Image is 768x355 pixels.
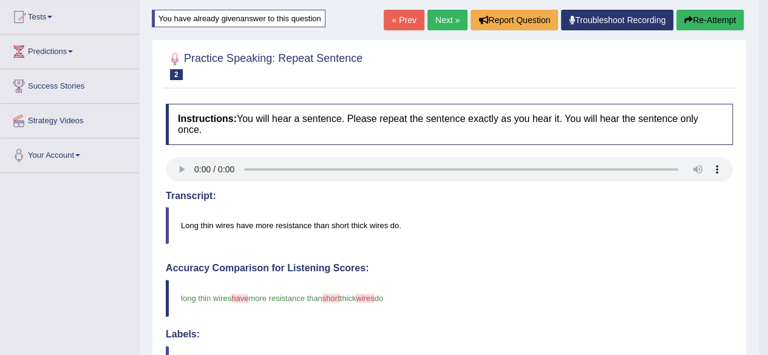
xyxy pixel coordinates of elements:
blockquote: Long thin wires have more resistance than short thick wires do. [166,207,733,244]
a: Your Account [1,138,139,169]
h2: Practice Speaking: Repeat Sentence [166,50,362,80]
span: more resistance than [248,294,322,303]
span: long thin wires [181,294,231,303]
h4: Labels: [166,329,733,340]
div: You have already given answer to this question [152,10,325,27]
a: « Prev [384,10,424,30]
a: Success Stories [1,69,139,100]
button: Re-Attempt [676,10,744,30]
b: Instructions: [178,113,237,124]
a: Predictions [1,35,139,65]
span: wires [356,294,374,303]
h4: You will hear a sentence. Please repeat the sentence exactly as you hear it. You will hear the se... [166,104,733,144]
span: thick [340,294,356,303]
a: Next » [427,10,467,30]
button: Report Question [471,10,558,30]
a: Troubleshoot Recording [561,10,673,30]
span: do [375,294,383,303]
span: short [322,294,340,303]
h4: Accuracy Comparison for Listening Scores: [166,263,733,274]
span: 2 [170,69,183,80]
span: have [231,294,248,303]
h4: Transcript: [166,191,733,201]
a: Strategy Videos [1,104,139,134]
